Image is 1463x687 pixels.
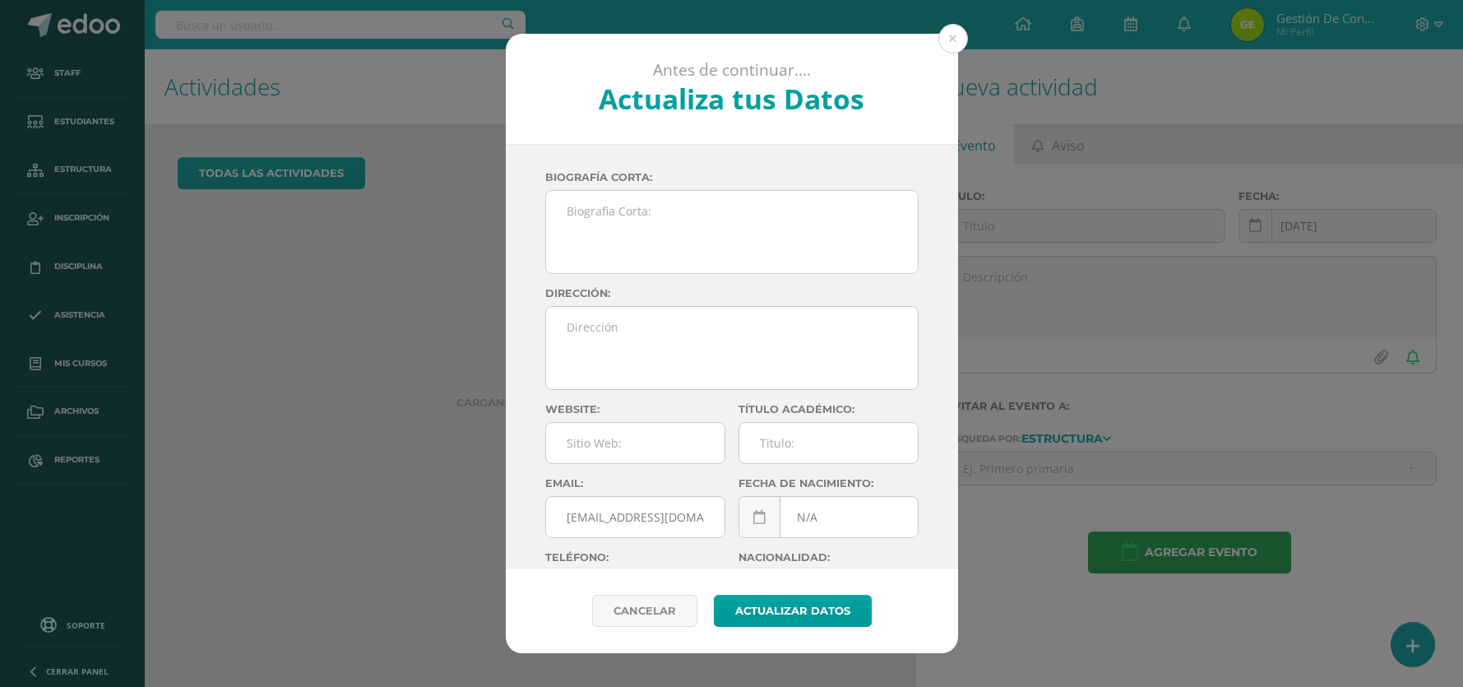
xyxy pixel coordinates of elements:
[545,551,725,564] label: Teléfono:
[739,423,918,463] input: Titulo:
[545,287,919,299] label: Dirección:
[592,595,697,627] a: Cancelar
[545,403,725,415] label: Website:
[738,477,919,490] label: Fecha de nacimiento:
[549,80,914,118] h2: Actualiza tus Datos
[714,595,872,627] button: Actualizar datos
[549,60,914,81] p: Antes de continuar....
[545,171,919,183] label: Biografía corta:
[545,477,725,490] label: Email:
[738,551,919,564] label: Nacionalidad:
[738,403,919,415] label: Título académico:
[739,497,918,537] input: Fecha de Nacimiento:
[546,423,725,463] input: Sitio Web:
[546,497,725,537] input: Correo Electronico:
